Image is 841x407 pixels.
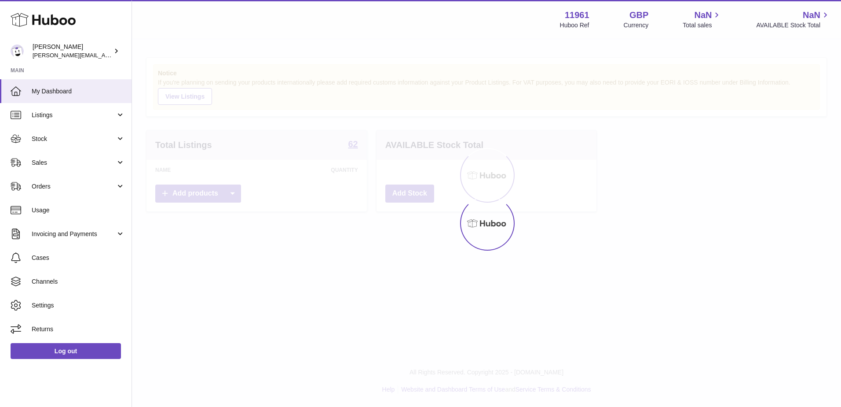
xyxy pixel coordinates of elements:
[11,343,121,359] a: Log out
[756,21,830,30] span: AVAILABLE Stock Total
[683,21,722,30] span: Total sales
[32,159,116,167] span: Sales
[32,230,116,238] span: Invoicing and Payments
[32,135,116,143] span: Stock
[32,301,125,310] span: Settings
[32,254,125,262] span: Cases
[560,21,589,30] div: Huboo Ref
[32,325,125,333] span: Returns
[683,9,722,30] a: NaN Total sales
[32,87,125,96] span: My Dashboard
[32,111,116,119] span: Listings
[32,206,125,215] span: Usage
[624,21,649,30] div: Currency
[694,9,712,21] span: NaN
[11,44,24,58] img: raghav@transformative.in
[32,277,125,286] span: Channels
[32,182,116,191] span: Orders
[33,52,176,59] span: [PERSON_NAME][EMAIL_ADDRESS][DOMAIN_NAME]
[803,9,820,21] span: NaN
[756,9,830,30] a: NaN AVAILABLE Stock Total
[33,43,112,59] div: [PERSON_NAME]
[565,9,589,21] strong: 11961
[629,9,648,21] strong: GBP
